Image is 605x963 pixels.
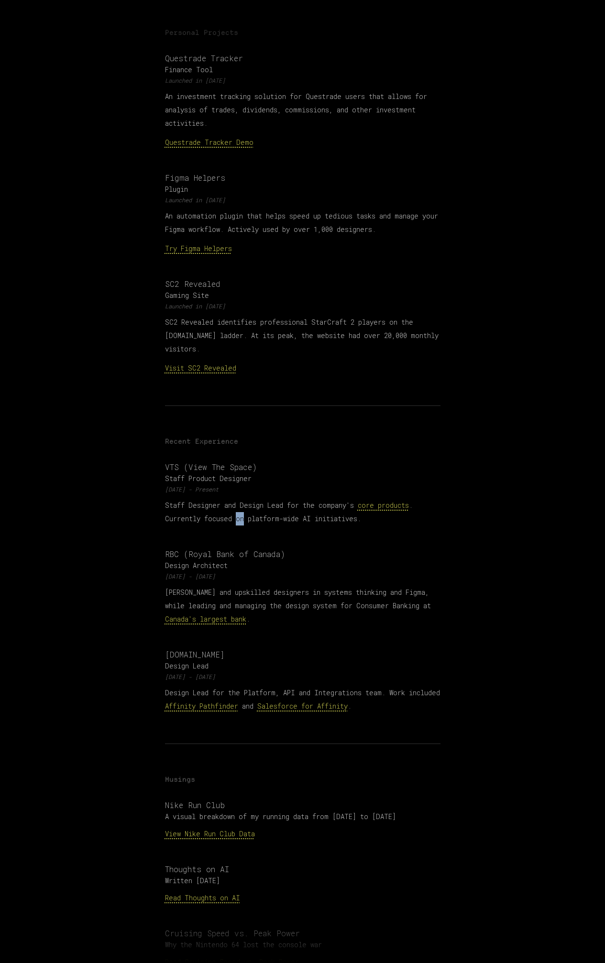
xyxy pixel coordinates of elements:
h3: [DOMAIN_NAME] [165,649,440,660]
a: core products [358,501,409,510]
p: [DATE] - Present [165,485,440,493]
p: Finance Tool [165,65,440,75]
h3: VTS (View The Space) [165,461,440,473]
a: Try Figma Helpers [165,244,232,253]
p: SC2 Revealed identifies professional StarCraft 2 players on the [DOMAIN_NAME] ladder. At its peak... [165,316,440,356]
h3: Thoughts on AI [165,864,440,875]
p: Design Lead [165,661,440,671]
p: [DATE] - [DATE] [165,673,440,680]
p: Launched in [DATE] [165,77,440,84]
h3: Nike Run Club [165,799,440,811]
h3: SC2 Revealed [165,278,440,290]
a: Visit SC2 Revealed [165,363,236,372]
p: An automation plugin that helps speed up tedious tasks and manage your Figma workflow. Actively u... [165,209,440,236]
p: Plugin [165,185,440,194]
p: Design Architect [165,561,440,570]
p: Design Lead for the Platform, API and Integrations team. Work included and . [165,686,440,713]
h3: Questrade Tracker [165,53,440,64]
h3: Cruising Speed vs. Peak Power [165,928,440,939]
a: View Nike Run Club Data [165,829,255,838]
h2: Personal Projects [165,28,440,37]
p: A visual breakdown of my running data from [DATE] to [DATE] [165,812,440,821]
a: Read Thoughts on AI [165,893,240,902]
p: Launched in [DATE] [165,302,440,310]
h3: Figma Helpers [165,172,440,184]
a: Affinity Pathfinder [165,701,238,711]
a: Canada's largest bank [165,614,246,624]
h2: Musings [165,775,440,784]
p: Why the Nintendo 64 lost the console war [165,940,440,950]
a: Questrade Tracker Demo [165,138,253,147]
p: Written [DATE] [165,876,440,886]
p: [PERSON_NAME] and upskilled designers in systems thinking and Figma, while leading and managing t... [165,586,440,626]
a: Salesforce for Affinity [257,701,348,711]
h3: RBC (Royal Bank of Canada) [165,548,440,560]
p: Gaming Site [165,291,440,300]
p: [DATE] - [DATE] [165,572,440,580]
p: An investment tracking solution for Questrade users that allows for analysis of trades, dividends... [165,90,440,130]
p: Staff Product Designer [165,474,440,483]
h2: Recent Experience [165,437,440,446]
p: Staff Designer and Design Lead for the company's . Currently focused on platform-wide AI initiati... [165,499,440,525]
p: Launched in [DATE] [165,196,440,204]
